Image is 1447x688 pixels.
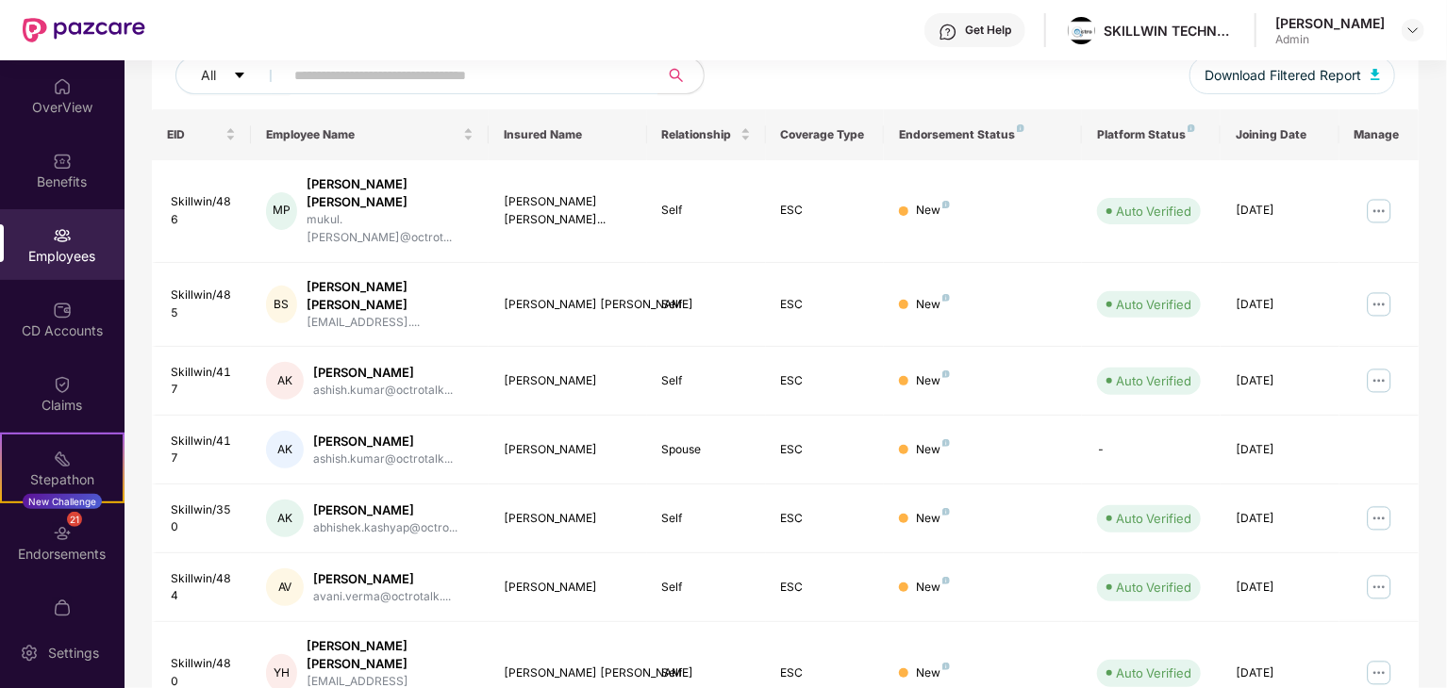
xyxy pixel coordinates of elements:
[1236,579,1324,597] div: [DATE]
[1364,196,1394,226] img: manageButton
[313,364,453,382] div: [PERSON_NAME]
[175,57,291,94] button: Allcaret-down
[942,439,950,447] img: svg+xml;base64,PHN2ZyB4bWxucz0iaHR0cDovL3d3dy53My5vcmcvMjAwMC9zdmciIHdpZHRoPSI4IiBoZWlnaHQ9IjgiIH...
[1339,109,1419,160] th: Manage
[1236,510,1324,528] div: [DATE]
[171,364,236,400] div: Skillwin/417
[916,664,950,682] div: New
[53,450,72,468] img: svg+xml;base64,PHN2ZyB4bWxucz0iaHR0cDovL3d3dy53My5vcmcvMjAwMC9zdmciIHdpZHRoPSIyMSIgaGVpZ2h0PSIyMC...
[251,109,489,160] th: Employee Name
[313,501,457,519] div: [PERSON_NAME]
[916,510,950,528] div: New
[1116,663,1191,682] div: Auto Verified
[1068,17,1095,44] img: logo.jpg
[307,211,474,247] div: mukul.[PERSON_NAME]@octrot...
[23,494,102,509] div: New Challenge
[152,109,251,160] th: EID
[942,663,950,670] img: svg+xml;base64,PHN2ZyB4bWxucz0iaHR0cDovL3d3dy53My5vcmcvMjAwMC9zdmciIHdpZHRoPSI4IiBoZWlnaHQ9IjgiIH...
[67,512,82,527] div: 21
[942,370,950,378] img: svg+xml;base64,PHN2ZyB4bWxucz0iaHR0cDovL3d3dy53My5vcmcvMjAwMC9zdmciIHdpZHRoPSI4IiBoZWlnaHQ9IjgiIH...
[1236,296,1324,314] div: [DATE]
[916,202,950,220] div: New
[1405,23,1421,38] img: svg+xml;base64,PHN2ZyBpZD0iRHJvcGRvd24tMzJ4MzIiIHhtbG5zPSJodHRwOi8vd3d3LnczLm9yZy8yMDAwL3N2ZyIgd2...
[313,382,453,400] div: ashish.kumar@octrotalk...
[167,127,222,142] span: EID
[1116,371,1191,390] div: Auto Verified
[942,577,950,584] img: svg+xml;base64,PHN2ZyB4bWxucz0iaHR0cDovL3d3dy53My5vcmcvMjAwMC9zdmciIHdpZHRoPSI4IiBoZWlnaHQ9IjgiIH...
[1236,202,1324,220] div: [DATE]
[53,375,72,394] img: svg+xml;base64,PHN2ZyBpZD0iQ2xhaW0iIHhtbG5zPSJodHRwOi8vd3d3LnczLm9yZy8yMDAwL3N2ZyIgd2lkdGg9IjIwIi...
[965,23,1011,38] div: Get Help
[1097,127,1206,142] div: Platform Status
[53,524,72,543] img: svg+xml;base64,PHN2ZyBpZD0iRW5kb3JzZW1lbnRzIiB4bWxucz0iaHR0cDovL3d3dy53My5vcmcvMjAwMC9zdmciIHdpZH...
[647,109,766,160] th: Relationship
[662,441,751,459] div: Spouse
[233,69,246,84] span: caret-down
[266,286,297,323] div: BS
[171,193,236,229] div: Skillwin/486
[942,508,950,516] img: svg+xml;base64,PHN2ZyB4bWxucz0iaHR0cDovL3d3dy53My5vcmcvMjAwMC9zdmciIHdpZHRoPSI4IiBoZWlnaHQ9IjgiIH...
[1364,572,1394,602] img: manageButton
[307,637,474,673] div: [PERSON_NAME] [PERSON_NAME]
[313,519,457,537] div: abhishek.kashyap@octro...
[266,500,304,537] div: AK
[1275,14,1385,32] div: [PERSON_NAME]
[1116,578,1191,597] div: Auto Verified
[504,510,632,528] div: [PERSON_NAME]
[313,433,453,450] div: [PERSON_NAME]
[662,664,751,682] div: Self
[662,202,751,220] div: Self
[20,644,39,663] img: svg+xml;base64,PHN2ZyBpZD0iU2V0dGluZy0yMHgyMCIgeG1sbnM9Imh0dHA6Ly93d3cudzMub3JnLzIwMDAvc3ZnIiB3aW...
[781,202,870,220] div: ESC
[201,65,216,86] span: All
[942,294,950,302] img: svg+xml;base64,PHN2ZyB4bWxucz0iaHR0cDovL3d3dy53My5vcmcvMjAwMC9zdmciIHdpZHRoPSI4IiBoZWlnaHQ9IjgiIH...
[1116,295,1191,314] div: Auto Verified
[899,127,1067,142] div: Endorsement Status
[42,644,105,663] div: Settings
[781,510,870,528] div: ESC
[916,296,950,314] div: New
[171,287,236,322] div: Skillwin/485
[1104,22,1236,40] div: SKILLWIN TECHNOLOGY PRIVATE LIMITED
[781,664,870,682] div: ESC
[53,301,72,319] img: svg+xml;base64,PHN2ZyBpZD0iQ0RfQWNjb3VudHMiIGRhdGEtbmFtZT0iQ0QgQWNjb3VudHMiIHhtbG5zPSJodHRwOi8vd3...
[942,201,950,208] img: svg+xml;base64,PHN2ZyB4bWxucz0iaHR0cDovL3d3dy53My5vcmcvMjAwMC9zdmciIHdpZHRoPSI4IiBoZWlnaHQ9IjgiIH...
[53,77,72,96] img: svg+xml;base64,PHN2ZyBpZD0iSG9tZSIgeG1sbnM9Imh0dHA6Ly93d3cudzMub3JnLzIwMDAvc3ZnIiB3aWR0aD0iMjAiIG...
[171,570,236,606] div: Skillwin/484
[53,598,72,617] img: svg+xml;base64,PHN2ZyBpZD0iTXlfT3JkZXJzIiBkYXRhLW5hbWU9Ik15IE9yZGVycyIgeG1sbnM9Imh0dHA6Ly93d3cudz...
[916,579,950,597] div: New
[1082,416,1221,484] td: -
[266,362,304,400] div: AK
[916,441,950,459] div: New
[1275,32,1385,47] div: Admin
[1116,509,1191,528] div: Auto Verified
[504,664,632,682] div: [PERSON_NAME] [PERSON_NAME]
[266,568,304,606] div: AV
[662,579,751,597] div: Self
[1364,503,1394,533] img: manageButton
[781,372,870,390] div: ESC
[171,501,236,537] div: Skillwin/350
[53,152,72,171] img: svg+xml;base64,PHN2ZyBpZD0iQmVuZWZpdHMiIHhtbG5zPSJodHRwOi8vd3d3LnczLm9yZy8yMDAwL3N2ZyIgd2lkdGg9Ij...
[504,193,632,229] div: [PERSON_NAME] [PERSON_NAME]...
[1188,124,1195,132] img: svg+xml;base64,PHN2ZyB4bWxucz0iaHR0cDovL3d3dy53My5vcmcvMjAwMC9zdmciIHdpZHRoPSI4IiBoZWlnaHQ9IjgiIH...
[504,296,632,314] div: [PERSON_NAME] [PERSON_NAME]
[266,127,459,142] span: Employee Name
[1236,441,1324,459] div: [DATE]
[1236,664,1324,682] div: [DATE]
[657,68,694,83] span: search
[662,296,751,314] div: Self
[313,570,451,588] div: [PERSON_NAME]
[1205,65,1361,86] span: Download Filtered Report
[1017,124,1024,132] img: svg+xml;base64,PHN2ZyB4bWxucz0iaHR0cDovL3d3dy53My5vcmcvMjAwMC9zdmciIHdpZHRoPSI4IiBoZWlnaHQ9IjgiIH...
[1371,69,1380,80] img: svg+xml;base64,PHN2ZyB4bWxucz0iaHR0cDovL3d3dy53My5vcmcvMjAwMC9zdmciIHhtbG5zOnhsaW5rPSJodHRwOi8vd3...
[307,175,474,211] div: [PERSON_NAME] [PERSON_NAME]
[1116,202,1191,221] div: Auto Verified
[1236,372,1324,390] div: [DATE]
[662,127,737,142] span: Relationship
[266,192,297,230] div: MP
[1364,366,1394,396] img: manageButton
[781,296,870,314] div: ESC
[1221,109,1339,160] th: Joining Date
[504,372,632,390] div: [PERSON_NAME]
